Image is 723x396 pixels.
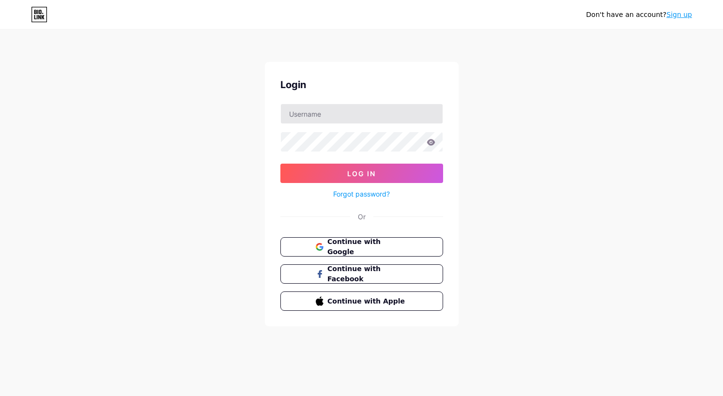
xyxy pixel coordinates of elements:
div: Or [358,212,366,222]
a: Forgot password? [333,189,390,199]
div: Login [280,77,443,92]
button: Continue with Google [280,237,443,257]
button: Log In [280,164,443,183]
div: Don't have an account? [586,10,692,20]
span: Continue with Apple [327,296,407,306]
a: Sign up [666,11,692,18]
button: Continue with Facebook [280,264,443,284]
input: Username [281,104,443,123]
button: Continue with Apple [280,291,443,311]
span: Continue with Google [327,237,407,257]
span: Log In [347,169,376,178]
span: Continue with Facebook [327,264,407,284]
